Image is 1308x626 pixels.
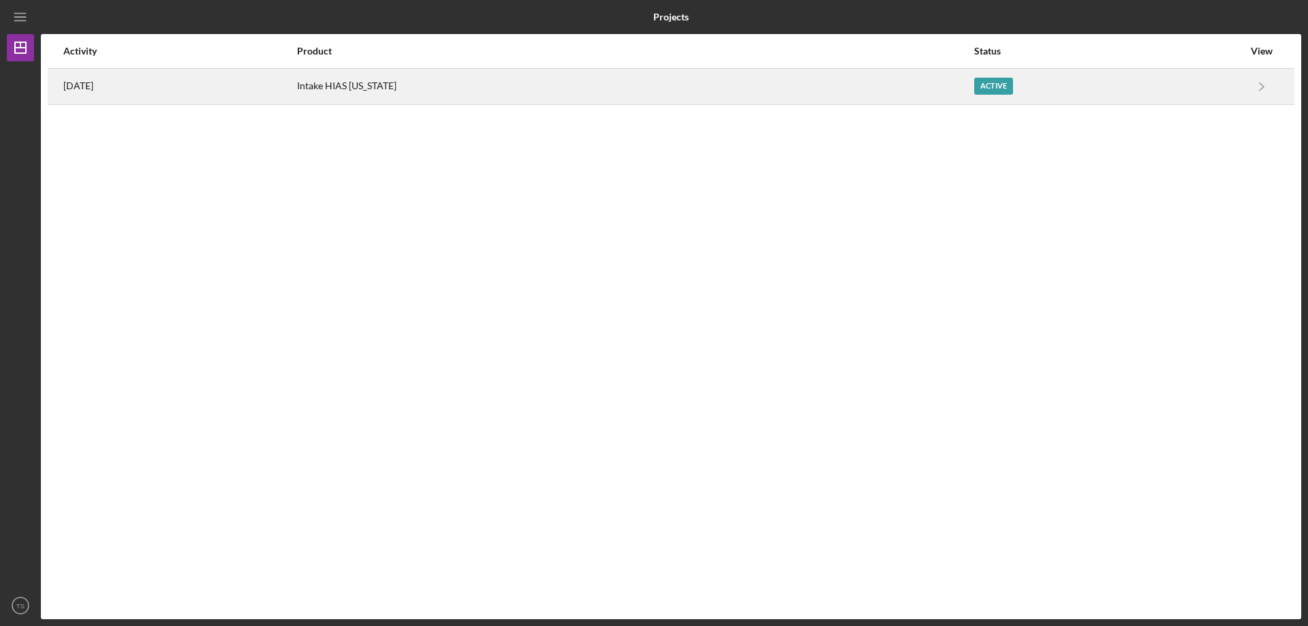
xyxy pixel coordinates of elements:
[297,46,974,57] div: Product
[653,12,689,22] b: Projects
[63,80,93,91] time: 2025-07-14 16:28
[297,69,974,104] div: Intake HIAS [US_STATE]
[63,46,296,57] div: Activity
[16,602,25,610] text: TS
[974,46,1243,57] div: Status
[974,78,1013,95] div: Active
[1245,46,1279,57] div: View
[7,592,34,619] button: TS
